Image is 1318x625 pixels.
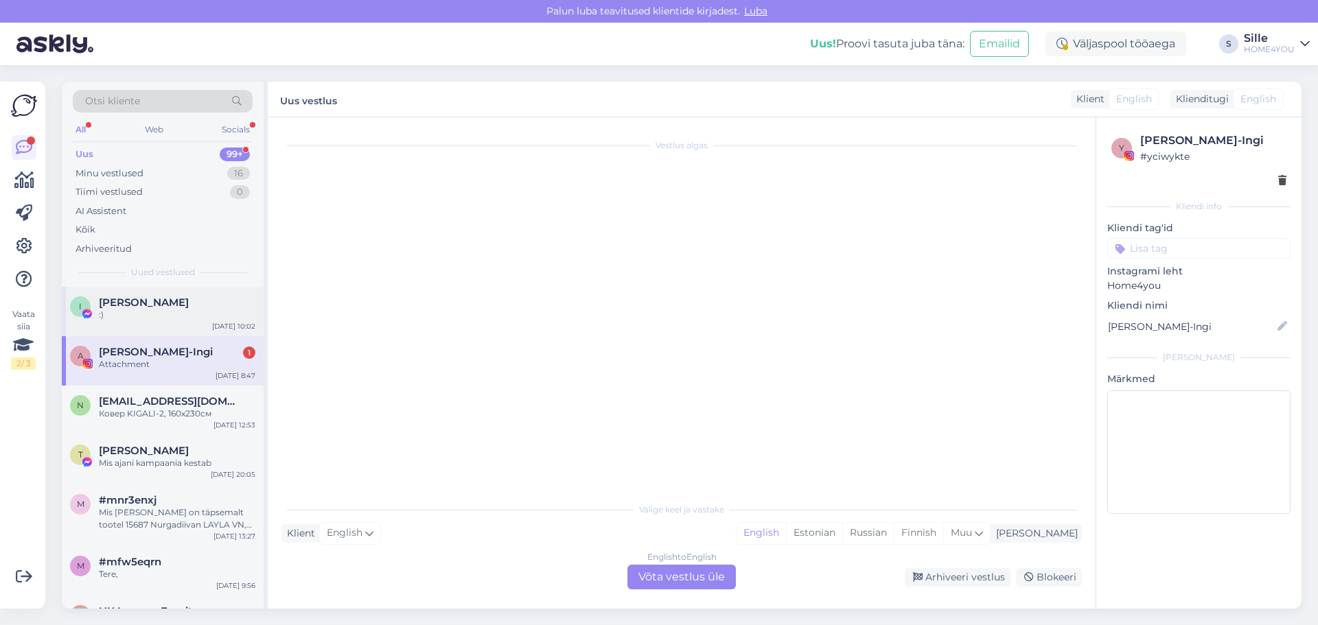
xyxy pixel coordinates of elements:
[842,523,894,543] div: Russian
[212,321,255,331] div: [DATE] 10:02
[79,301,82,311] span: I
[1140,149,1286,164] div: # yciwykte
[219,121,253,139] div: Socials
[73,121,89,139] div: All
[1108,319,1275,334] input: Lisa nimi
[99,395,242,408] span: Nata_29@inbox.ru
[243,346,255,359] div: 1
[11,308,36,370] div: Vaata siia
[99,605,228,617] span: HK Leeway Furniture co.
[1119,143,1124,153] span: y
[280,90,337,108] label: Uus vestlus
[99,506,255,531] div: Mis [PERSON_NAME] on täpsemalt tootel 15687 Nurgadiivan LAYLA VN, hallikasroosa?
[99,556,161,568] span: #mfw5eqrn
[76,204,126,218] div: AI Assistent
[78,449,83,460] span: T
[99,358,255,370] div: Attachment
[737,523,786,543] div: English
[894,523,943,543] div: Finnish
[1045,32,1186,56] div: Väljaspool tööaega
[99,296,189,309] span: Ivar Lõhmus
[281,504,1082,516] div: Valige keel ja vastake
[1107,221,1291,235] p: Kliendi tag'id
[220,148,250,161] div: 99+
[131,266,195,279] span: Uued vestlused
[76,185,143,199] div: Tiimi vestlused
[77,499,84,509] span: m
[213,531,255,541] div: [DATE] 13:27
[1219,34,1238,54] div: S
[1107,298,1291,313] p: Kliendi nimi
[99,408,255,420] div: Ковер KIGALI-2, 160x230см
[230,185,250,199] div: 0
[1107,279,1291,293] p: Home4you
[76,223,95,237] div: Kõik
[1016,568,1082,587] div: Blokeeri
[216,370,255,381] div: [DATE] 8:47
[1107,200,1291,213] div: Kliendi info
[1116,92,1152,106] span: English
[1107,238,1291,259] input: Lisa tag
[76,167,143,180] div: Minu vestlused
[991,526,1078,541] div: [PERSON_NAME]
[951,526,972,539] span: Muu
[810,36,964,52] div: Proovi tasuta juba täna:
[76,242,132,256] div: Arhiveeritud
[85,94,140,108] span: Otsi kliente
[99,309,255,321] div: :)
[327,526,362,541] span: English
[99,568,255,580] div: Tere,
[1170,92,1229,106] div: Klienditugi
[281,139,1082,152] div: Vestlus algas
[1244,44,1295,55] div: HOME4YOU
[1107,264,1291,279] p: Instagrami leht
[740,5,772,17] span: Luba
[786,523,842,543] div: Estonian
[211,469,255,480] div: [DATE] 20:05
[11,357,36,370] div: 2 / 3
[142,121,166,139] div: Web
[227,167,250,180] div: 16
[216,580,255,591] div: [DATE] 9:56
[76,148,93,161] div: Uus
[627,565,736,589] div: Võta vestlus üle
[213,420,255,430] div: [DATE] 12:53
[11,93,37,119] img: Askly Logo
[77,561,84,571] span: m
[99,346,213,358] span: Annye Rooväli-Ingi
[1244,33,1295,44] div: Sille
[905,568,1010,587] div: Arhiveeri vestlus
[810,37,836,50] b: Uus!
[99,445,189,457] span: Tiina Kurvits
[647,551,717,563] div: English to English
[1071,92,1105,106] div: Klient
[1244,33,1310,55] a: SilleHOME4YOU
[970,31,1029,57] button: Emailid
[99,494,157,506] span: #mnr3enxj
[281,526,315,541] div: Klient
[1140,132,1286,149] div: [PERSON_NAME]-Ingi
[78,351,84,361] span: A
[1240,92,1276,106] span: English
[77,400,84,410] span: N
[99,457,255,469] div: Mis ajani kampaania kestab
[1107,351,1291,364] div: [PERSON_NAME]
[1107,372,1291,386] p: Märkmed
